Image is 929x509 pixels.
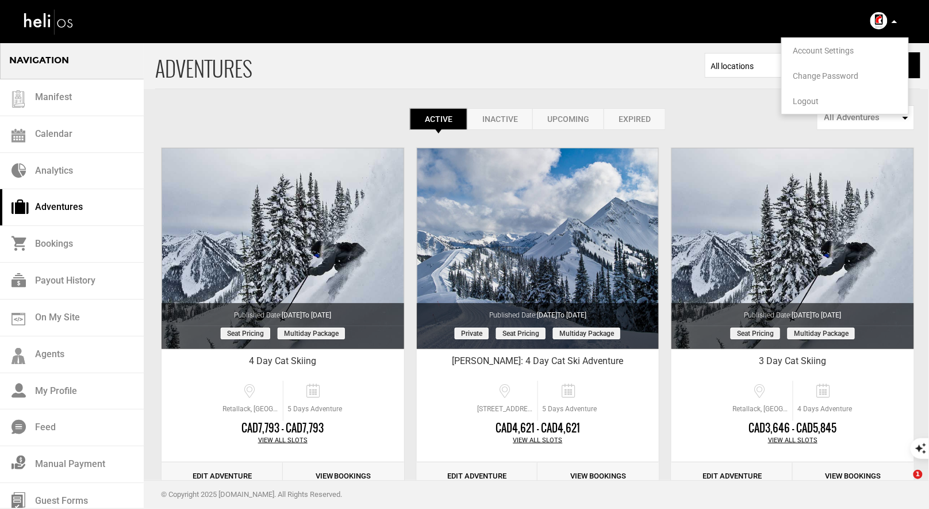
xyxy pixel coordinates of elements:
span: Account Settings [793,46,854,55]
span: Logout [793,97,819,106]
a: Active [410,108,467,130]
span: All locations [711,60,796,72]
span: 5 Days Adventure [283,404,346,414]
span: to [DATE] [557,311,586,319]
span: [STREET_ADDRESS] [474,404,538,414]
a: Expired [604,108,666,130]
div: CAD7,793 - CAD7,793 [162,421,404,436]
span: to [DATE] [302,311,331,319]
div: CAD4,621 - CAD4,621 [417,421,659,436]
span: Multiday package [788,328,855,339]
span: Multiday package [278,328,345,339]
span: [DATE] [537,311,586,319]
span: Retallack, [GEOGRAPHIC_DATA] V0G 1S0, [GEOGRAPHIC_DATA] [730,404,793,414]
span: All Adventures [824,112,900,124]
span: Multiday package [553,328,620,339]
span: Seat Pricing [496,328,546,339]
span: Private [455,328,489,339]
a: Edit Adventure [671,462,793,491]
a: Upcoming [532,108,604,130]
span: ADVENTURES [155,42,705,89]
span: Change Password [793,71,859,81]
div: 4 Day Cat Skiing [162,355,404,372]
img: heli-logo [23,6,75,37]
a: View Bookings [538,462,659,491]
span: Retallack, [GEOGRAPHIC_DATA] V0G 1S0, [GEOGRAPHIC_DATA] [220,404,283,414]
img: on_my_site.svg [11,313,25,326]
span: 5 Days Adventure [538,404,601,414]
a: View Bookings [283,462,404,491]
span: [DATE] [282,311,331,319]
span: Seat Pricing [221,328,270,339]
a: Edit Adventure [162,462,283,491]
img: agents-icon.svg [11,348,25,365]
span: to [DATE] [812,311,842,319]
div: Published Date: [162,303,404,320]
div: View All Slots [162,436,404,445]
div: View All Slots [671,436,914,445]
img: calendar.svg [11,129,25,143]
div: CAD3,646 - CAD5,845 [671,421,914,436]
a: View Bookings [793,462,914,491]
span: [DATE] [792,311,842,319]
a: Inactive [467,108,532,130]
iframe: Intercom live chat [890,470,918,497]
span: Seat Pricing [731,328,780,339]
div: Published Date: [417,303,659,320]
img: ef23dc4a46530461e2a918fa65ea7af0.png [870,12,888,29]
div: View All Slots [417,436,659,445]
div: [PERSON_NAME]: 4 Day Cat Ski Adventure [417,355,659,372]
button: All Adventures [817,105,915,130]
span: Select box activate [705,53,803,78]
img: guest-list.svg [10,90,27,108]
a: Edit Adventure [417,462,538,491]
div: Published Date: [671,303,914,320]
span: 4 Days Adventure [793,404,856,414]
div: 3 Day Cat Skiing [671,355,914,372]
